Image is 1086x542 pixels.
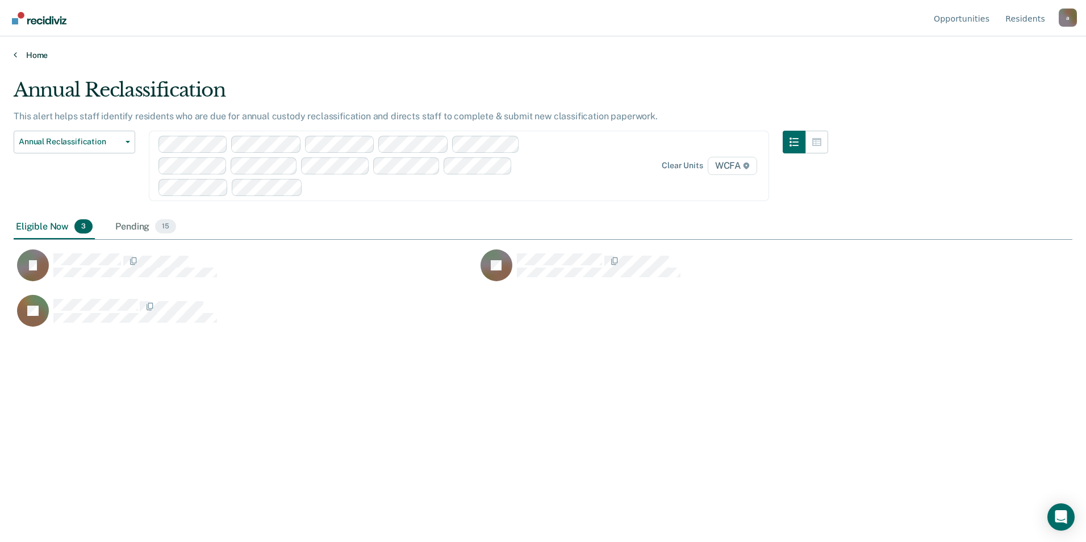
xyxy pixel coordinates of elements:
[477,249,941,294] div: CaseloadOpportunityCell-00607665
[14,215,95,240] div: Eligible Now3
[14,78,828,111] div: Annual Reclassification
[1059,9,1077,27] button: Profile dropdown button
[1047,503,1075,531] div: Open Intercom Messenger
[74,219,93,234] span: 3
[14,294,477,340] div: CaseloadOpportunityCell-00622581
[19,137,121,147] span: Annual Reclassification
[12,12,66,24] img: Recidiviz
[708,157,757,175] span: WCFA
[155,219,176,234] span: 15
[1059,9,1077,27] div: a
[14,50,1072,60] a: Home
[113,215,178,240] div: Pending15
[662,161,703,170] div: Clear units
[14,249,477,294] div: CaseloadOpportunityCell-00329606
[14,111,658,122] p: This alert helps staff identify residents who are due for annual custody reclassification and dir...
[14,131,135,153] button: Annual Reclassification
